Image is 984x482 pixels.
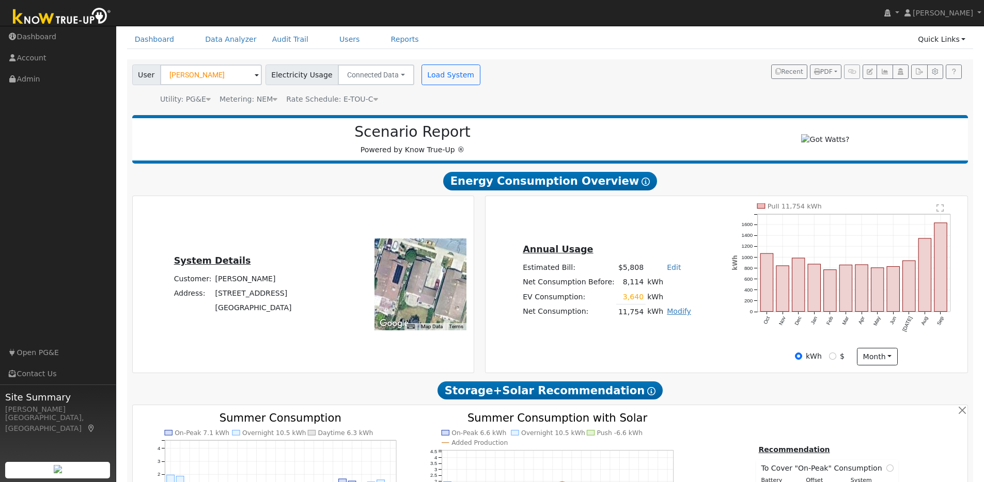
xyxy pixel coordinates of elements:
[647,387,655,395] i: Show Help
[667,307,691,315] a: Modify
[871,268,884,312] rect: onclick=""
[158,471,160,477] text: 2
[857,315,866,325] text: Apr
[742,221,753,227] text: 1600
[792,258,805,312] rect: onclick=""
[808,264,820,312] rect: onclick=""
[829,352,836,360] input: $
[801,134,849,145] img: Got Watts?
[616,275,645,290] td: 8,114
[903,261,915,311] rect: onclick=""
[213,271,293,286] td: [PERSON_NAME]
[806,351,822,362] label: kWh
[160,65,262,85] input: Select a User
[5,390,111,404] span: Site Summary
[761,463,886,474] span: To Cover "On-Peak" Consumption
[731,255,739,270] text: kWh
[597,429,643,437] text: Push -6.6 kWh
[889,315,898,325] text: Jun
[910,30,973,49] a: Quick Links
[742,232,753,238] text: 1400
[616,261,645,275] td: $5,808
[901,315,913,332] text: [DATE]
[841,315,850,326] text: Mar
[160,94,211,105] div: Utility: PG&E
[742,254,753,260] text: 1000
[383,30,427,49] a: Reports
[318,429,373,437] text: Daytime 6.3 kWh
[377,317,411,330] a: Open this area in Google Maps (opens a new window)
[810,65,841,79] button: PDF
[778,315,787,326] text: Nov
[5,412,111,434] div: [GEOGRAPHIC_DATA], [GEOGRAPHIC_DATA]
[936,315,945,326] text: Sep
[521,304,617,319] td: Net Consumption:
[443,172,657,190] span: Energy Consumption Overview
[521,275,617,290] td: Net Consumption Before:
[213,286,293,300] td: [STREET_ADDRESS]
[127,30,182,49] a: Dashboard
[776,266,789,312] rect: onclick=""
[438,381,663,400] span: Storage+Solar Recommendation
[421,65,480,85] button: Load System
[863,65,877,79] button: Edit User
[810,315,819,325] text: Jan
[172,271,213,286] td: Customer:
[5,404,111,415] div: [PERSON_NAME]
[175,429,229,437] text: On-Peak 7.1 kWh
[174,255,251,266] u: System Details
[87,424,96,432] a: Map
[467,411,648,424] text: Summer Consumption with Solar
[936,204,944,212] text: 
[451,429,506,437] text: On-Peak 6.6 kWh
[927,65,943,79] button: Settings
[616,290,645,304] td: 3,640
[857,348,898,365] button: month
[920,315,929,326] text: Aug
[795,352,802,360] input: kWh
[872,315,882,327] text: May
[877,65,893,79] button: Multi-Series Graph
[855,265,868,312] rect: onclick=""
[771,65,807,79] button: Recent
[646,290,665,304] td: kWh
[911,65,927,79] button: Export Interval Data
[434,454,438,460] text: 4
[430,448,437,454] text: 4.5
[132,65,161,85] span: User
[839,265,852,311] rect: onclick=""
[814,68,833,75] span: PDF
[421,323,443,330] button: Map Data
[8,6,116,29] img: Know True-Up
[742,243,753,249] text: 1200
[172,286,213,300] td: Address:
[521,429,585,437] text: Overnight 10.5 kWh
[521,290,617,304] td: EV Consumption:
[887,267,899,312] rect: onclick=""
[793,315,802,326] text: Dec
[265,65,338,85] span: Electricity Usage
[521,261,617,275] td: Estimated Bill:
[449,324,463,329] a: Terms (opens in new tab)
[616,304,645,319] td: 11,754
[840,351,845,362] label: $
[744,265,753,271] text: 800
[762,315,771,325] text: Oct
[286,95,378,103] span: Alias: HETOUC
[407,323,414,330] button: Keyboard shortcuts
[377,317,411,330] img: Google
[242,429,306,437] text: Overnight 10.5 kWh
[430,472,437,478] text: 2.5
[946,65,962,79] a: Help Link
[264,30,316,49] a: Audit Trail
[158,458,160,464] text: 3
[143,123,682,141] h2: Scenario Report
[158,445,161,451] text: 4
[667,263,681,271] a: Edit
[825,315,834,326] text: Feb
[744,287,753,293] text: 400
[220,94,277,105] div: Metering: NEM
[744,276,753,282] text: 600
[918,238,931,312] rect: onclick=""
[750,309,753,314] text: 0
